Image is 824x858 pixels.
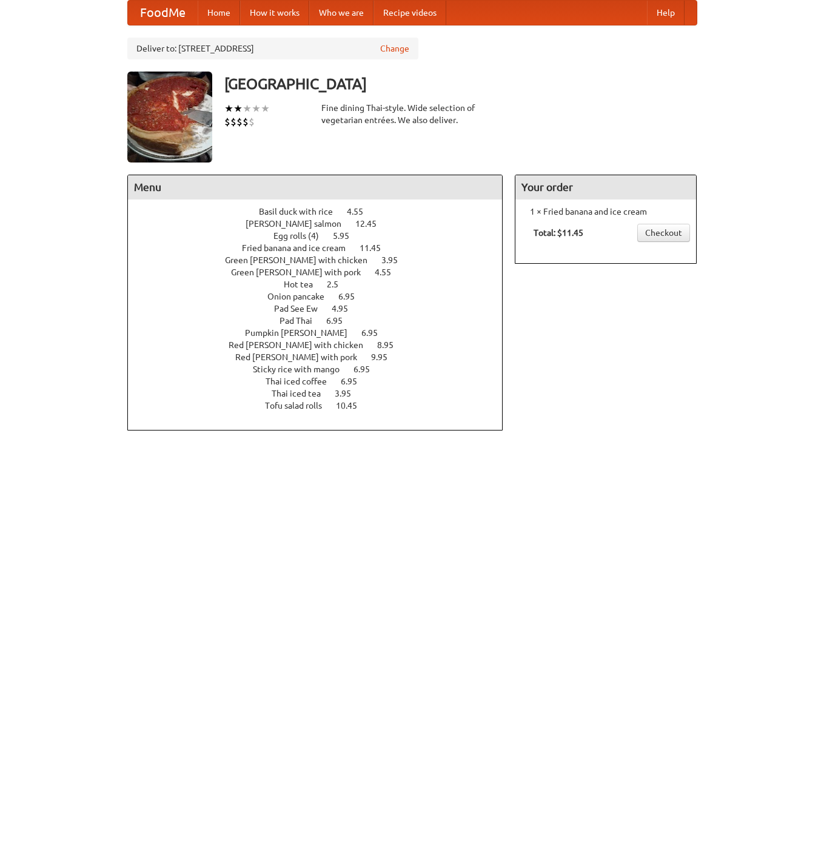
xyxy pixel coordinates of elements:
[309,1,373,25] a: Who we are
[321,102,503,126] div: Fine dining Thai-style. Wide selection of vegetarian entrées. We also deliver.
[252,102,261,115] li: ★
[371,352,400,362] span: 9.95
[198,1,240,25] a: Home
[327,280,350,289] span: 2.5
[259,207,386,216] a: Basil duck with rice 4.55
[253,364,392,374] a: Sticky rice with mango 6.95
[534,228,583,238] b: Total: $11.45
[231,267,414,277] a: Green [PERSON_NAME] with pork 4.55
[231,267,373,277] span: Green [PERSON_NAME] with pork
[242,243,403,253] a: Fried banana and ice cream 11.45
[265,401,334,411] span: Tofu salad rolls
[245,328,360,338] span: Pumpkin [PERSON_NAME]
[274,304,370,313] a: Pad See Ew 4.95
[521,206,690,218] li: 1 × Fried banana and ice cream
[353,364,382,374] span: 6.95
[284,280,361,289] a: Hot tea 2.5
[267,292,377,301] a: Onion pancake 6.95
[381,255,410,265] span: 3.95
[267,292,337,301] span: Onion pancake
[326,316,355,326] span: 6.95
[375,267,403,277] span: 4.55
[128,1,198,25] a: FoodMe
[225,255,380,265] span: Green [PERSON_NAME] with chicken
[127,38,418,59] div: Deliver to: [STREET_ADDRESS]
[272,389,333,398] span: Thai iced tea
[236,115,243,129] li: $
[336,401,369,411] span: 10.45
[335,389,363,398] span: 3.95
[128,175,503,199] h4: Menu
[243,102,252,115] li: ★
[246,219,399,229] a: [PERSON_NAME] salmon 12.45
[332,304,360,313] span: 4.95
[261,102,270,115] li: ★
[355,219,389,229] span: 12.45
[274,304,330,313] span: Pad See Ew
[266,377,339,386] span: Thai iced coffee
[235,352,410,362] a: Red [PERSON_NAME] with pork 9.95
[347,207,375,216] span: 4.55
[235,352,369,362] span: Red [PERSON_NAME] with pork
[230,115,236,129] li: $
[127,72,212,163] img: angular.jpg
[280,316,324,326] span: Pad Thai
[377,340,406,350] span: 8.95
[280,316,365,326] a: Pad Thai 6.95
[224,115,230,129] li: $
[515,175,696,199] h4: Your order
[273,231,372,241] a: Egg rolls (4) 5.95
[249,115,255,129] li: $
[265,401,380,411] a: Tofu salad rolls 10.45
[259,207,345,216] span: Basil duck with rice
[243,115,249,129] li: $
[273,231,331,241] span: Egg rolls (4)
[266,377,380,386] a: Thai iced coffee 6.95
[246,219,353,229] span: [PERSON_NAME] salmon
[647,1,685,25] a: Help
[224,102,233,115] li: ★
[380,42,409,55] a: Change
[229,340,375,350] span: Red [PERSON_NAME] with chicken
[233,102,243,115] li: ★
[229,340,416,350] a: Red [PERSON_NAME] with chicken 8.95
[253,364,352,374] span: Sticky rice with mango
[333,231,361,241] span: 5.95
[637,224,690,242] a: Checkout
[338,292,367,301] span: 6.95
[245,328,400,338] a: Pumpkin [PERSON_NAME] 6.95
[242,243,358,253] span: Fried banana and ice cream
[225,255,420,265] a: Green [PERSON_NAME] with chicken 3.95
[360,243,393,253] span: 11.45
[341,377,369,386] span: 6.95
[240,1,309,25] a: How it works
[361,328,390,338] span: 6.95
[224,72,697,96] h3: [GEOGRAPHIC_DATA]
[272,389,373,398] a: Thai iced tea 3.95
[284,280,325,289] span: Hot tea
[373,1,446,25] a: Recipe videos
